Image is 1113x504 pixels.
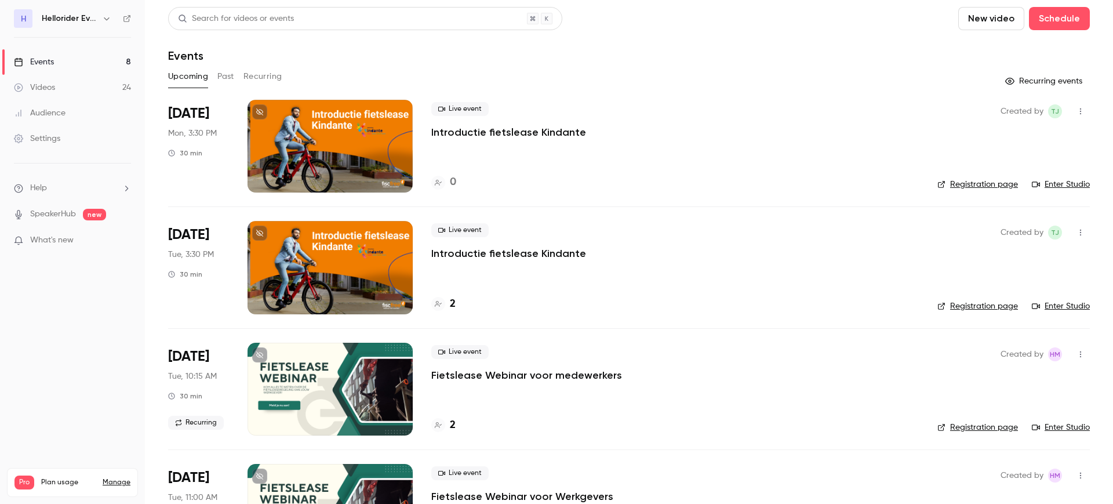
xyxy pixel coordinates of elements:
span: HM [1050,469,1060,483]
span: Heleen Mostert [1048,469,1062,483]
a: Registration page [937,300,1018,312]
span: [DATE] [168,469,209,487]
button: Schedule [1029,7,1090,30]
span: [DATE] [168,226,209,244]
a: Introductie fietslease Kindante [431,246,586,260]
a: 2 [431,296,456,312]
span: Tue, 10:15 AM [168,371,217,382]
a: Introductie fietslease Kindante [431,125,586,139]
button: Recurring events [1000,72,1090,90]
span: H [21,13,26,25]
span: Tue, 3:30 PM [168,249,214,260]
a: 2 [431,418,456,433]
div: Settings [14,133,60,144]
a: SpeakerHub [30,208,76,220]
li: help-dropdown-opener [14,182,131,194]
div: Oct 7 Tue, 10:15 AM (Europe/Amsterdam) [168,343,229,436]
span: Plan usage [41,478,96,487]
h6: Hellorider Events [42,13,97,24]
span: Mon, 3:30 PM [168,128,217,139]
button: New video [958,7,1024,30]
div: Audience [14,107,66,119]
a: Enter Studio [1032,179,1090,190]
div: 30 min [168,270,202,279]
span: Help [30,182,47,194]
div: Events [14,56,54,68]
span: What's new [30,234,74,246]
span: Live event [431,345,489,359]
div: 30 min [168,148,202,158]
h4: 2 [450,418,456,433]
span: Live event [431,102,489,116]
a: Fietslease Webinar voor Werkgevers [431,490,613,503]
h1: Events [168,49,203,63]
div: 30 min [168,391,202,401]
span: Live event [431,223,489,237]
span: TJ [1051,104,1059,118]
a: Enter Studio [1032,422,1090,433]
span: TJ [1051,226,1059,240]
span: Created by [1001,226,1043,240]
span: [DATE] [168,104,209,123]
a: Registration page [937,422,1018,433]
a: Manage [103,478,130,487]
span: Toon Jongerius [1048,226,1062,240]
span: Live event [431,466,489,480]
h4: 0 [450,175,456,190]
a: Registration page [937,179,1018,190]
span: new [83,209,106,220]
div: Search for videos or events [178,13,294,25]
span: Heleen Mostert [1048,347,1062,361]
div: Sep 23 Tue, 3:30 PM (Europe/Amsterdam) [168,221,229,314]
button: Upcoming [168,67,208,86]
span: Pro [14,476,34,490]
span: Recurring [168,416,224,430]
div: Sep 15 Mon, 3:30 PM (Europe/Amsterdam) [168,100,229,193]
span: Toon Jongerius [1048,104,1062,118]
a: Enter Studio [1032,300,1090,312]
button: Recurring [243,67,282,86]
a: Fietslease Webinar voor medewerkers [431,368,622,382]
span: Created by [1001,347,1043,361]
h4: 2 [450,296,456,312]
a: 0 [431,175,456,190]
span: [DATE] [168,347,209,366]
span: HM [1050,347,1060,361]
span: Tue, 11:00 AM [168,492,217,503]
button: Past [217,67,234,86]
span: Created by [1001,469,1043,483]
div: Videos [14,82,55,93]
span: Created by [1001,104,1043,118]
